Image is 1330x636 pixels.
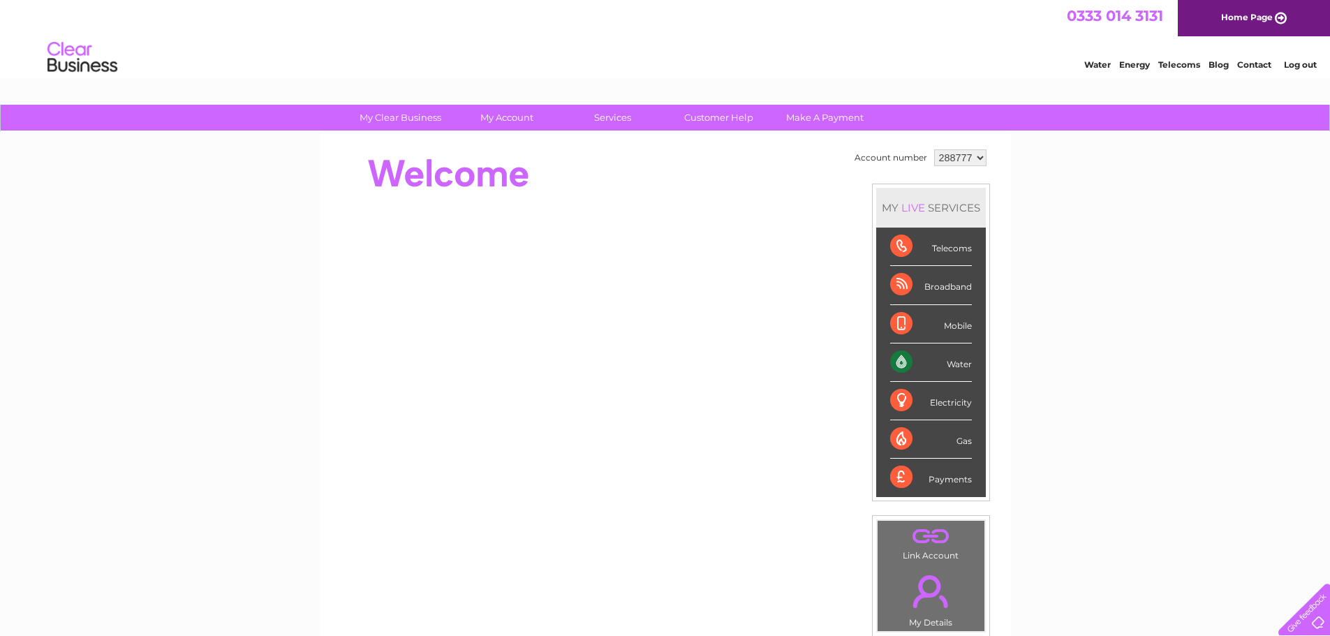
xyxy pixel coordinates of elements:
[555,105,670,131] a: Services
[881,567,981,616] a: .
[767,105,882,131] a: Make A Payment
[890,420,972,459] div: Gas
[1067,7,1163,24] a: 0333 014 3131
[881,524,981,549] a: .
[1284,59,1317,70] a: Log out
[890,382,972,420] div: Electricity
[1084,59,1111,70] a: Water
[336,8,996,68] div: Clear Business is a trading name of Verastar Limited (registered in [GEOGRAPHIC_DATA] No. 3667643...
[876,188,986,228] div: MY SERVICES
[890,459,972,496] div: Payments
[1209,59,1229,70] a: Blog
[47,36,118,79] img: logo.png
[877,563,985,632] td: My Details
[343,105,458,131] a: My Clear Business
[890,305,972,343] div: Mobile
[890,228,972,266] div: Telecoms
[1237,59,1271,70] a: Contact
[1158,59,1200,70] a: Telecoms
[890,343,972,382] div: Water
[1119,59,1150,70] a: Energy
[661,105,776,131] a: Customer Help
[890,266,972,304] div: Broadband
[851,146,931,170] td: Account number
[877,520,985,564] td: Link Account
[449,105,564,131] a: My Account
[899,201,928,214] div: LIVE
